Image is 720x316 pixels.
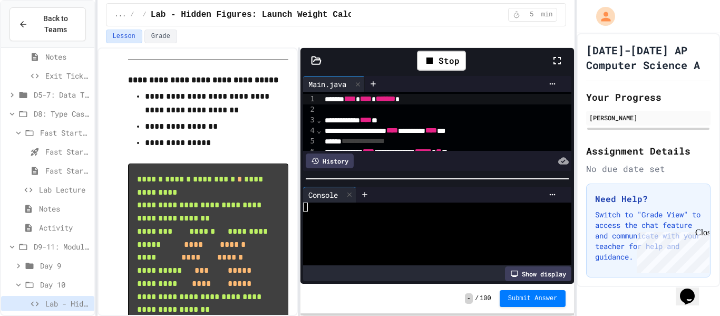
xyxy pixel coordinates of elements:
iframe: chat widget [633,228,709,273]
span: Day 10 [40,279,90,290]
h2: Your Progress [586,90,711,104]
span: 100 [480,294,491,303]
span: D5-7: Data Types and Number Calculations [34,89,90,100]
span: Notes [45,51,90,62]
div: My Account [585,4,618,28]
h2: Assignment Details [586,143,711,158]
div: History [306,154,354,168]
div: Console [303,187,356,203]
span: Fold line [316,116,322,124]
div: 6 [303,147,316,157]
button: Submit Answer [500,290,566,307]
iframe: chat widget [676,274,709,305]
span: - [465,293,473,304]
span: Fold line [316,126,322,135]
div: Chat with us now!Close [4,4,73,67]
div: Stop [417,51,466,71]
div: 2 [303,104,316,115]
span: Lab - Hidden Figures: Launch Weight Calculator [151,8,384,21]
span: Exit Ticket [45,70,90,81]
div: [PERSON_NAME] [589,113,707,122]
button: Back to Teams [9,7,86,41]
span: 5 [523,11,540,19]
span: ... [115,11,127,19]
div: 4 [303,126,316,136]
span: D8: Type Casting [34,108,90,119]
div: 3 [303,115,316,126]
span: / [475,294,479,303]
span: Fast Start pt.1 [45,146,90,157]
span: D9-11: Module Wrap Up [34,241,90,252]
span: Notes [39,203,90,214]
span: Lab Lecture [39,184,90,195]
div: 5 [303,136,316,147]
span: / [142,11,146,19]
div: Main.java [303,76,365,92]
button: Grade [144,30,177,43]
div: No due date set [586,162,711,175]
div: Show display [505,266,571,281]
div: 1 [303,94,316,104]
span: / [130,11,134,19]
span: Back to Teams [34,13,77,35]
h1: [DATE]-[DATE] AP Computer Science A [586,43,711,72]
p: Switch to "Grade View" to access the chat feature and communicate with your teacher for help and ... [595,209,702,262]
span: Fast Start (10 mins) [40,127,90,138]
button: Lesson [106,30,142,43]
span: min [541,11,553,19]
h3: Need Help? [595,193,702,205]
span: Lab - Hidden Figures: Launch Weight Calculator [45,298,90,309]
span: Activity [39,222,90,233]
span: Submit Answer [508,294,558,303]
div: Main.java [303,79,352,90]
span: Day 9 [40,260,90,271]
span: Fast Start pt.2 [45,165,90,176]
div: Console [303,189,343,200]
